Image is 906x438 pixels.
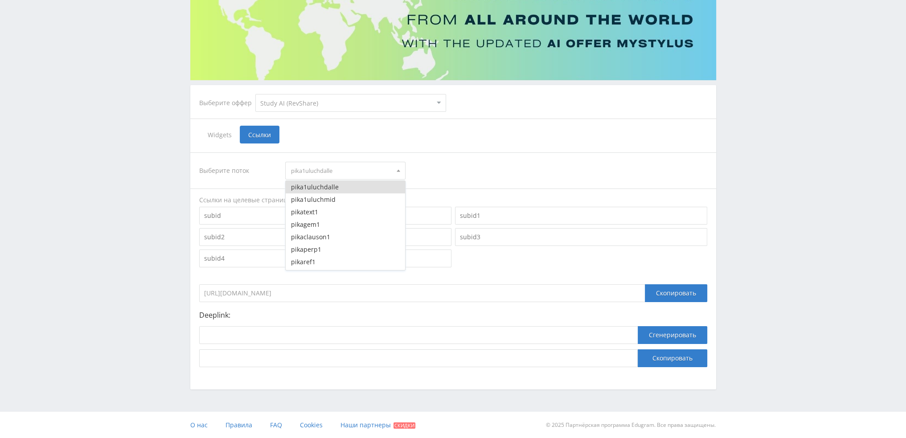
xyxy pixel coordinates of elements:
[199,207,451,225] input: subid
[286,256,405,268] button: pikaref1
[199,126,240,143] span: Widgets
[455,207,707,225] input: subid1
[199,99,255,106] div: Выберите оффер
[286,231,405,243] button: pikaclauson1
[286,181,405,193] button: pika1uluchdalle
[199,196,707,205] div: Ссылки на целевые страницы оффера.
[240,126,279,143] span: Ссылки
[300,421,323,429] span: Cookies
[291,162,392,179] span: pika1uluchdalle
[270,421,282,429] span: FAQ
[190,421,208,429] span: О нас
[286,218,405,231] button: pikagem1
[199,162,277,180] div: Выберите поток
[225,421,252,429] span: Правила
[638,349,707,367] button: Скопировать
[199,228,451,246] input: subid2
[286,243,405,256] button: pikaperp1
[638,326,707,344] button: Сгенерировать
[286,193,405,206] button: pika1uluchmid
[455,228,707,246] input: subid3
[645,284,707,302] div: Скопировать
[286,206,405,218] button: pikatext1
[340,421,391,429] span: Наши партнеры
[199,311,707,319] p: Deeplink:
[199,250,451,267] input: subid4
[286,269,405,281] button: pikagrok1
[394,422,415,429] span: Скидки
